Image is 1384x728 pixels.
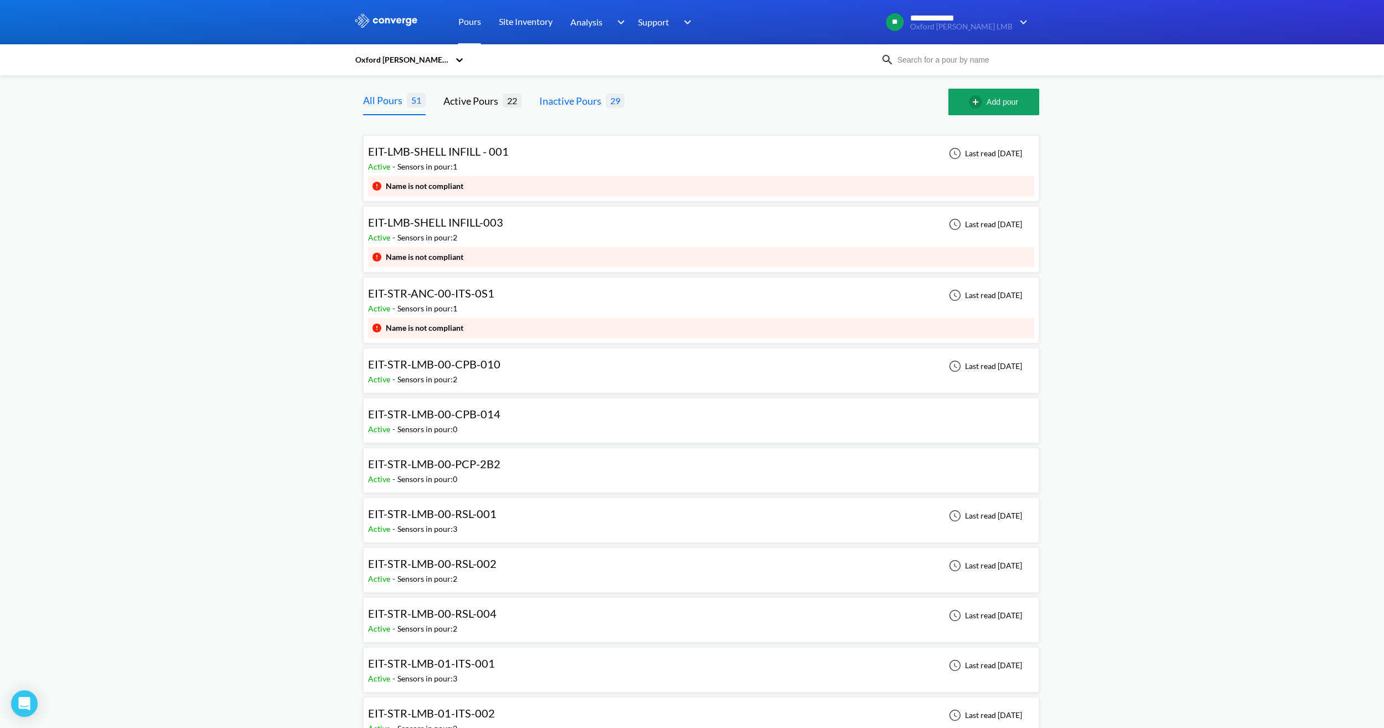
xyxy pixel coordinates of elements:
a: EIT-STR-LMB-00-CPB-014Active-Sensors in pour:0 [363,411,1039,420]
img: downArrow.svg [610,16,627,29]
span: EIT-STR-LMB-00-RSL-002 [368,557,497,570]
span: Active [368,674,392,683]
img: logo_ewhite.svg [354,13,418,28]
div: Last read [DATE] [943,709,1025,722]
div: Sensors in pour: 2 [397,232,457,244]
span: Active [368,233,392,242]
span: EIT-LMB-SHELL INFILL - 001 [368,145,509,158]
span: - [392,233,397,242]
div: Active Pours [443,93,503,109]
div: Sensors in pour: 0 [397,473,457,485]
img: downArrow.svg [1013,16,1030,29]
span: - [392,624,397,633]
a: EIT-STR-LMB-00-RSL-004Active-Sensors in pour:2Last read [DATE] [363,610,1039,619]
span: EIT-STR-LMB-01-ITS-001 [368,657,495,670]
span: - [392,474,397,484]
div: Open Intercom Messenger [11,690,38,717]
div: Sensors in pour: 1 [397,303,457,315]
div: Name is not compliant [386,251,463,263]
span: Active [368,424,392,434]
a: EIT-STR-LMB-00-PCP-2B2Active-Sensors in pour:0 [363,460,1039,470]
span: - [392,375,397,384]
span: - [392,304,397,313]
div: Last read [DATE] [943,559,1025,572]
a: EIT-LMB-SHELL INFILL - 001Active-Sensors in pour:1Last read [DATE]Name is not compliant [363,183,1039,192]
img: add-circle-outline.svg [969,95,987,109]
span: Support [638,15,669,29]
span: Active [368,574,392,583]
div: Sensors in pour: 2 [397,573,457,585]
div: Last read [DATE] [943,218,1025,231]
img: downArrow.svg [677,16,694,29]
div: Name is not compliant [386,322,463,334]
a: EIT-STR-LMB-01-ITS-001Active-Sensors in pour:3Last read [DATE] [363,660,1039,669]
div: Sensors in pour: 2 [397,373,457,386]
span: - [392,162,397,171]
span: - [392,524,397,534]
a: EIT-STR-ANC-00-ITS-0S1Active-Sensors in pour:1Last read [DATE]Name is not compliant [363,325,1039,334]
div: Last read [DATE] [943,659,1025,672]
a: EIT-STR-LMB-00-RSL-002Active-Sensors in pour:2Last read [DATE] [363,560,1039,570]
span: EIT-STR-LMB-00-RSL-001 [368,507,497,520]
div: Last read [DATE] [943,147,1025,160]
div: Sensors in pour: 3 [397,523,457,535]
div: Name is not compliant [386,180,463,192]
span: - [392,674,397,683]
div: Oxford [PERSON_NAME] LMB [354,54,450,66]
span: 22 [503,94,522,107]
span: Active [368,474,392,484]
div: Last read [DATE] [943,360,1025,373]
div: Last read [DATE] [943,609,1025,622]
input: Search for a pour by name [894,54,1028,66]
span: Active [368,375,392,384]
span: EIT-STR-LMB-01-ITS-002 [368,706,495,720]
span: Active [368,304,392,313]
div: Sensors in pour: 0 [397,423,457,435]
span: 51 [407,93,426,107]
span: EIT-STR-ANC-00-ITS-0S1 [368,286,494,300]
span: EIT-STR-LMB-00-CPB-014 [368,407,501,421]
a: EIT-LMB-SHELL INFILL-003Active-Sensors in pour:2Last read [DATE]Name is not compliant [363,254,1039,263]
div: Sensors in pour: 3 [397,673,457,685]
span: EIT-STR-LMB-00-CPB-010 [368,357,501,371]
a: EIT-STR-LMB-00-CPB-010Active-Sensors in pour:2Last read [DATE] [363,361,1039,370]
span: - [392,424,397,434]
a: EIT-STR-LMB-01-ITS-002Active-Sensors in pour:2Last read [DATE] [363,710,1039,719]
span: Analysis [570,15,602,29]
span: 29 [606,94,625,107]
div: Sensors in pour: 1 [397,161,457,173]
span: EIT-LMB-SHELL INFILL-003 [368,216,503,229]
div: Last read [DATE] [943,289,1025,302]
button: Add pour [948,89,1039,115]
span: EIT-STR-LMB-00-RSL-004 [368,607,497,620]
a: EIT-STR-LMB-00-RSL-001Active-Sensors in pour:3Last read [DATE] [363,510,1039,520]
div: Inactive Pours [539,93,606,109]
span: Active [368,624,392,633]
span: EIT-STR-LMB-00-PCP-2B2 [368,457,501,470]
div: Sensors in pour: 2 [397,623,457,635]
img: icon-search.svg [881,53,894,66]
span: Oxford [PERSON_NAME] LMB [910,23,1013,31]
div: Last read [DATE] [943,509,1025,522]
span: Active [368,162,392,171]
span: Active [368,524,392,534]
span: - [392,574,397,583]
div: All Pours [363,93,407,108]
